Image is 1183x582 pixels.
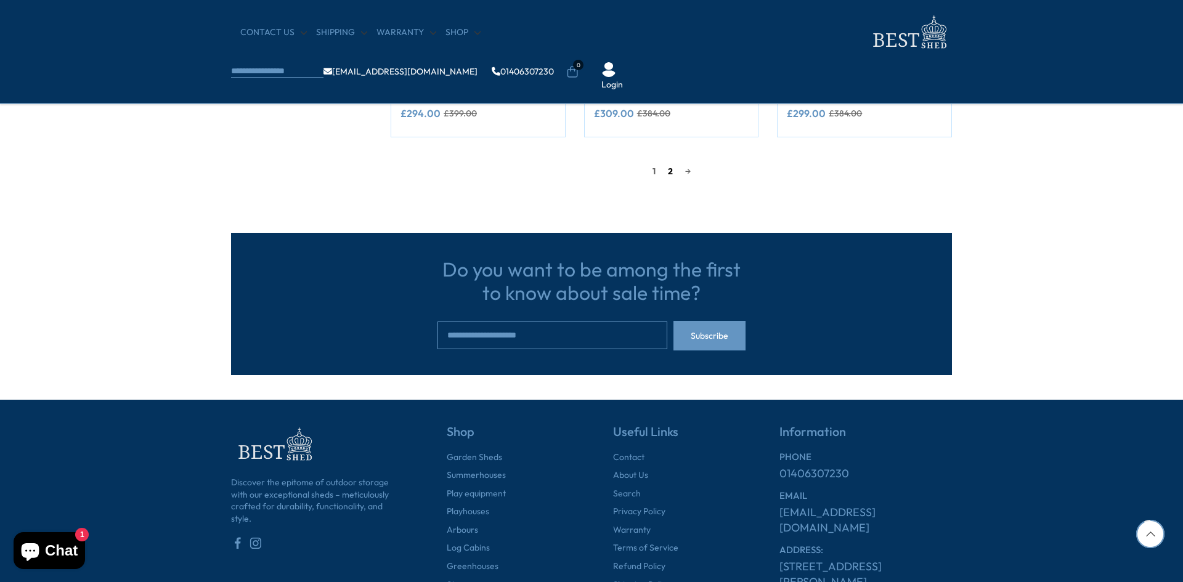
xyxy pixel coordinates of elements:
[691,331,728,340] span: Subscribe
[601,62,616,77] img: User Icon
[231,424,317,464] img: footer-logo
[787,108,826,118] ins: £299.00
[447,524,478,536] a: Arbours
[829,109,862,118] del: £384.00
[445,26,481,39] a: Shop
[613,469,648,482] a: About Us
[594,108,634,118] ins: £309.00
[601,79,623,91] a: Login
[323,67,478,76] a: [EMAIL_ADDRESS][DOMAIN_NAME]
[447,542,490,554] a: Log Cabins
[447,560,498,573] a: Greenhouses
[231,477,404,537] p: Discover the epitome of outdoor storage with our exceptional sheds – meticulously crafted for dur...
[779,490,952,501] h6: EMAIL
[10,532,89,572] inbox-online-store-chat: Shopify online store chat
[376,26,436,39] a: Warranty
[566,66,579,78] a: 0
[492,67,554,76] a: 01406307230
[316,26,367,39] a: Shipping
[779,466,849,481] a: 01406307230
[637,109,670,118] del: £384.00
[573,60,583,70] span: 0
[447,424,570,451] h5: Shop
[613,451,644,464] a: Contact
[866,12,952,52] img: logo
[613,542,678,554] a: Terms of Service
[444,109,477,118] del: £399.00
[400,108,441,118] ins: £294.00
[447,451,502,464] a: Garden Sheds
[779,451,952,463] h6: PHONE
[779,504,952,535] a: [EMAIL_ADDRESS][DOMAIN_NAME]
[779,544,952,556] h6: ADDRESS:
[613,488,641,500] a: Search
[779,424,952,451] h5: Information
[613,524,651,536] a: Warranty
[646,162,662,180] span: 1
[447,488,506,500] a: Play equipment
[437,257,746,305] h3: Do you want to be among the first to know about sale time?
[447,469,506,482] a: Summerhouses
[613,560,665,573] a: Refund Policy
[613,506,665,518] a: Privacy Policy
[673,321,746,350] button: Subscribe
[240,26,307,39] a: CONTACT US
[662,162,679,180] a: 2
[613,424,736,451] h5: Useful Links
[447,506,489,518] a: Playhouses
[679,162,697,180] a: →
